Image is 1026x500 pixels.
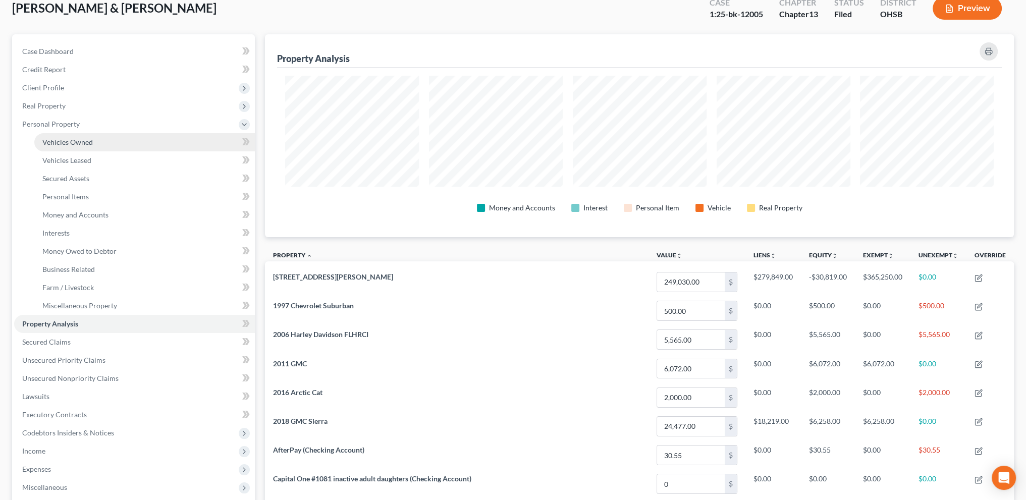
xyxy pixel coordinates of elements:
span: 2011 GMC [273,359,307,368]
a: Unsecured Priority Claims [14,351,255,369]
i: expand_less [306,253,312,259]
span: Personal Items [42,192,89,201]
td: $0.00 [745,325,801,354]
td: $0.00 [745,470,801,498]
div: Chapter [779,9,818,20]
span: Personal Property [22,120,80,128]
div: $ [725,330,737,349]
div: $ [725,446,737,465]
span: Business Related [42,265,95,273]
a: Lawsuits [14,387,255,406]
td: $0.00 [910,267,966,296]
span: Secured Assets [42,174,89,183]
span: Lawsuits [22,392,49,401]
span: Income [22,447,45,455]
td: $0.00 [855,383,910,412]
div: Property Analysis [277,52,350,65]
td: $30.55 [801,440,855,469]
td: $500.00 [910,297,966,325]
td: $30.55 [910,440,966,469]
span: 13 [809,9,818,19]
td: $0.00 [855,297,910,325]
a: Exemptunfold_more [863,251,894,259]
span: Capital One #1081 inactive adult daughters (Checking Account) [273,474,471,483]
a: Property Analysis [14,315,255,333]
td: $5,565.00 [801,325,855,354]
input: 0.00 [657,474,725,493]
td: $0.00 [801,470,855,498]
a: Secured Assets [34,170,255,188]
td: $500.00 [801,297,855,325]
td: $0.00 [910,412,966,440]
td: $0.00 [855,470,910,498]
a: Vehicles Leased [34,151,255,170]
td: $0.00 [855,325,910,354]
td: $0.00 [745,383,801,412]
div: $ [725,272,737,292]
span: Property Analysis [22,319,78,328]
div: $ [725,417,737,436]
a: Interests [34,224,255,242]
span: Credit Report [22,65,66,74]
span: 1997 Chevrolet Suburban [273,301,354,310]
span: Miscellaneous Property [42,301,117,310]
a: Unexemptunfold_more [919,251,958,259]
span: Expenses [22,465,51,473]
div: $ [725,474,737,493]
input: 0.00 [657,388,725,407]
td: $6,072.00 [855,354,910,383]
input: 0.00 [657,417,725,436]
a: Unsecured Nonpriority Claims [14,369,255,387]
span: Unsecured Priority Claims [22,356,105,364]
input: 0.00 [657,272,725,292]
td: $2,000.00 [801,383,855,412]
td: $18,219.00 [745,412,801,440]
span: [STREET_ADDRESS][PERSON_NAME] [273,272,393,281]
input: 0.00 [657,330,725,349]
a: Credit Report [14,61,255,79]
a: Executory Contracts [14,406,255,424]
span: Vehicles Owned [42,138,93,146]
span: Executory Contracts [22,410,87,419]
a: Business Related [34,260,255,279]
i: unfold_more [952,253,958,259]
td: $5,565.00 [910,325,966,354]
input: 0.00 [657,359,725,378]
a: Farm / Livestock [34,279,255,297]
i: unfold_more [888,253,894,259]
span: Miscellaneous [22,483,67,491]
a: Equityunfold_more [809,251,838,259]
span: Codebtors Insiders & Notices [22,428,114,437]
a: Money Owed to Debtor [34,242,255,260]
div: Vehicle [708,203,731,213]
div: $ [725,301,737,320]
td: $6,072.00 [801,354,855,383]
span: Client Profile [22,83,64,92]
div: Interest [583,203,608,213]
i: unfold_more [676,253,682,259]
td: $2,000.00 [910,383,966,412]
div: 1:25-bk-12005 [710,9,763,20]
div: Money and Accounts [489,203,555,213]
span: Money and Accounts [42,210,109,219]
span: Case Dashboard [22,47,74,55]
td: $0.00 [910,354,966,383]
div: $ [725,359,737,378]
td: $0.00 [745,440,801,469]
div: Open Intercom Messenger [992,466,1016,490]
th: Override [966,245,1014,268]
td: $279,849.00 [745,267,801,296]
span: 2016 Arctic Cat [273,388,322,397]
a: Money and Accounts [34,206,255,224]
i: unfold_more [832,253,838,259]
td: -$30,819.00 [801,267,855,296]
a: Personal Items [34,188,255,206]
div: Filed [834,9,864,20]
a: Vehicles Owned [34,133,255,151]
span: 2006 Harley Davidson FLHRCI [273,330,368,339]
td: $6,258.00 [855,412,910,440]
span: [PERSON_NAME] & [PERSON_NAME] [12,1,217,15]
td: $365,250.00 [855,267,910,296]
div: Personal Item [636,203,679,213]
a: Case Dashboard [14,42,255,61]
